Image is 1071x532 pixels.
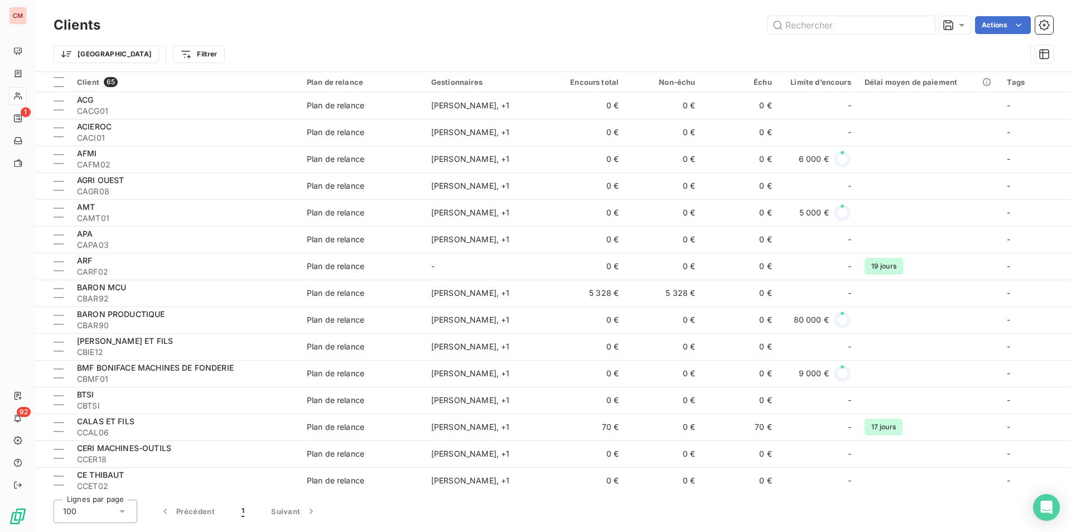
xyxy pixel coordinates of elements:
span: - [848,287,851,299]
div: Échu [708,78,771,87]
td: 0 € [702,226,778,253]
span: CBIE12 [77,347,293,358]
td: 0 € [625,306,702,333]
td: 0 € [702,467,778,494]
div: [PERSON_NAME] , + 1 [431,421,542,433]
td: 0 € [625,360,702,387]
button: Précédent [146,500,228,523]
div: [PERSON_NAME] , + 1 [431,395,542,406]
td: 0 € [702,306,778,333]
span: - [1007,100,1010,110]
div: Limite d’encours [785,78,851,87]
div: Plan de relance [307,261,364,272]
td: 0 € [549,172,625,199]
td: 0 € [549,199,625,226]
td: 70 € [702,414,778,440]
div: Plan de relance [307,207,364,218]
div: [PERSON_NAME] , + 1 [431,368,542,379]
button: Suivant [258,500,330,523]
div: Plan de relance [307,341,364,352]
span: CAGR08 [77,186,293,197]
span: CAPA03 [77,239,293,251]
div: [PERSON_NAME] , + 1 [431,154,542,165]
h3: Clients [54,15,100,35]
span: - [848,395,851,406]
span: - [848,341,851,352]
span: - [1007,449,1010,458]
td: 0 € [702,280,778,306]
div: Plan de relance [307,154,364,165]
td: 0 € [625,172,702,199]
span: - [1007,315,1010,324]
span: - [1007,234,1010,244]
div: Encours total [556,78,619,87]
span: 92 [17,407,31,417]
span: - [848,261,851,272]
span: 6 000 € [799,154,829,165]
td: 0 € [702,253,778,280]
span: 17 jours [865,419,903,435]
span: - [1007,342,1010,351]
span: - [1007,368,1010,378]
td: 0 € [549,253,625,280]
td: 0 € [625,253,702,280]
td: 0 € [549,119,625,146]
span: APA [77,229,93,238]
span: CACI01 [77,132,293,143]
div: Plan de relance [307,475,364,486]
span: BTSI [77,390,94,399]
td: 70 € [549,414,625,440]
span: CAMT01 [77,213,293,224]
td: 0 € [625,414,702,440]
button: 1 [228,500,258,523]
div: [PERSON_NAME] , + 1 [431,234,542,245]
td: 0 € [625,119,702,146]
td: 0 € [702,172,778,199]
td: 0 € [702,387,778,414]
span: - [1007,208,1010,217]
button: Filtrer [173,45,224,63]
span: 9 000 € [799,368,829,379]
div: Plan de relance [307,368,364,379]
span: - [848,475,851,486]
span: CBTSI [77,400,293,411]
span: Client [77,78,99,87]
div: Délai moyen de paiement [865,78,994,87]
td: 0 € [549,333,625,360]
span: AMT [77,202,95,212]
div: Plan de relance [307,448,364,459]
span: BARON MCU [77,282,126,292]
span: - [1007,154,1010,164]
div: [PERSON_NAME] , + 1 [431,341,542,352]
td: 0 € [549,467,625,494]
input: Rechercher [768,16,935,34]
span: CCER18 [77,454,293,465]
div: [PERSON_NAME] , + 1 [431,448,542,459]
td: 0 € [625,440,702,467]
div: Plan de relance [307,314,364,325]
td: 0 € [549,92,625,119]
span: ACG [77,95,93,104]
div: Plan de relance [307,234,364,245]
span: - [1007,288,1010,298]
span: CCET02 [77,481,293,492]
span: AFMI [77,148,97,158]
span: 1 [21,107,31,117]
div: Plan de relance [307,395,364,406]
div: [PERSON_NAME] , + 1 [431,207,542,218]
td: 0 € [549,440,625,467]
div: Plan de relance [307,100,364,111]
span: CBAR92 [77,293,293,304]
div: Tags [1007,78,1064,87]
td: 0 € [702,360,778,387]
td: 0 € [625,333,702,360]
img: Logo LeanPay [9,507,27,525]
div: [PERSON_NAME] , + 1 [431,127,542,138]
span: - [1007,395,1010,405]
span: 1 [242,506,244,517]
a: 1 [9,109,26,127]
span: ACIEROC [77,122,112,131]
span: CALAS ET FILS [77,416,134,426]
span: 80 000 € [794,314,829,325]
div: Plan de relance [307,421,364,433]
